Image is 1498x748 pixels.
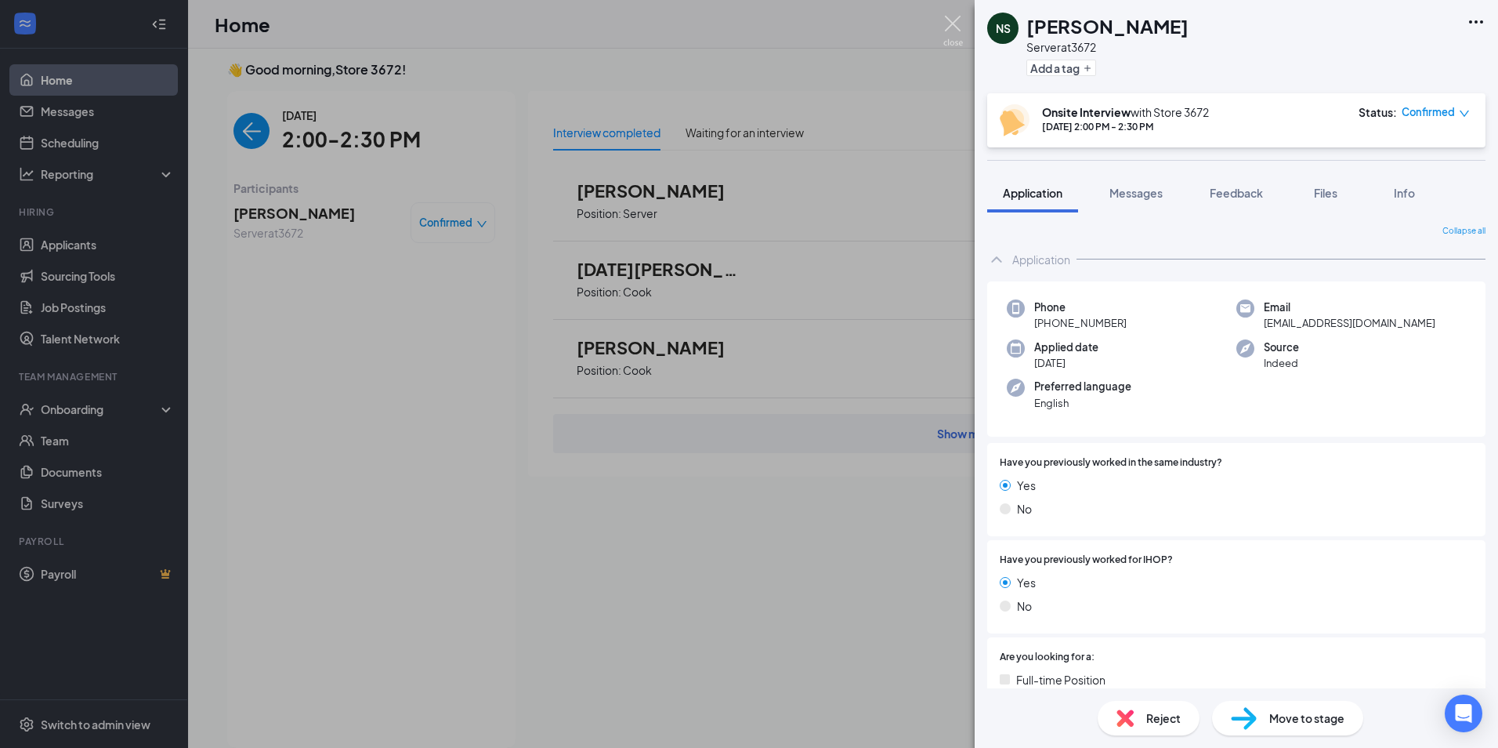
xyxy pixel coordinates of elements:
[996,20,1011,36] div: NS
[1269,710,1344,727] span: Move to stage
[1017,477,1036,494] span: Yes
[1264,340,1299,355] span: Source
[1394,186,1415,200] span: Info
[1109,186,1163,200] span: Messages
[987,250,1006,269] svg: ChevronUp
[1026,13,1189,39] h1: [PERSON_NAME]
[1264,315,1435,331] span: [EMAIL_ADDRESS][DOMAIN_NAME]
[1359,104,1397,120] div: Status :
[1026,39,1189,55] div: Server at 3672
[1017,500,1032,517] span: No
[1042,105,1131,119] b: Onsite Interview
[1034,355,1098,371] span: [DATE]
[1402,104,1455,120] span: Confirmed
[1314,186,1337,200] span: Files
[1034,300,1127,315] span: Phone
[1017,597,1032,615] span: No
[1026,60,1096,76] button: PlusAdd a tag
[1034,340,1098,355] span: Applied date
[1012,252,1070,267] div: Application
[1264,300,1435,315] span: Email
[1034,395,1131,411] span: English
[1264,355,1299,371] span: Indeed
[1034,379,1131,394] span: Preferred language
[1083,64,1092,73] svg: Plus
[1000,456,1222,470] span: Have you previously worked in the same industry?
[1042,120,1209,133] div: [DATE] 2:00 PM - 2:30 PM
[1003,186,1062,200] span: Application
[1000,553,1173,568] span: Have you previously worked for IHOP?
[1146,710,1181,727] span: Reject
[1210,186,1263,200] span: Feedback
[1459,108,1470,119] span: down
[1000,650,1095,665] span: Are you looking for a:
[1016,671,1105,688] span: Full-time Position
[1017,574,1036,591] span: Yes
[1042,104,1209,120] div: with Store 3672
[1034,315,1127,331] span: [PHONE_NUMBER]
[1442,225,1485,238] span: Collapse all
[1467,13,1485,31] svg: Ellipses
[1445,695,1482,732] div: Open Intercom Messenger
